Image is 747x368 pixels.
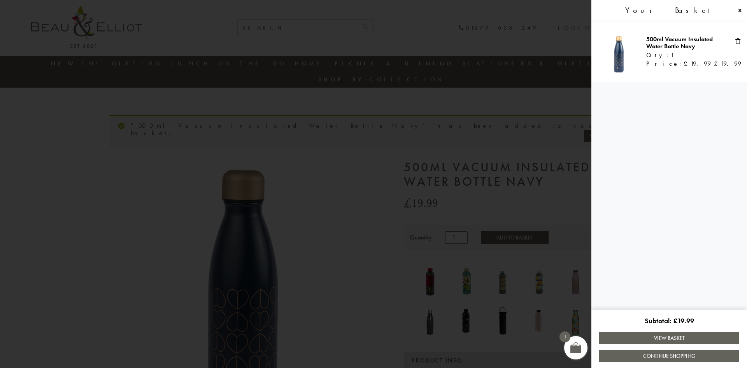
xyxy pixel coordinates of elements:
span: Subtotal [645,316,673,325]
span: £ [673,316,677,325]
a: 500ml Vacuum Insulated Water Bottle Navy [646,35,713,50]
div: Price: [646,60,729,67]
span: 1 [671,52,674,59]
span: £ [714,60,721,68]
img: 500ml Vacuum Insulated Water Bottle Navy [597,29,640,72]
span: £ [684,60,691,68]
a: View Basket [599,332,739,344]
div: Qty: [646,52,729,60]
span: 1 [559,331,570,342]
bdi: 19.99 [673,316,694,325]
bdi: 19.99 [714,60,741,68]
span: Your Basket [625,6,716,15]
a: Continue Shopping [599,350,739,362]
bdi: 19.99 [684,60,711,68]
